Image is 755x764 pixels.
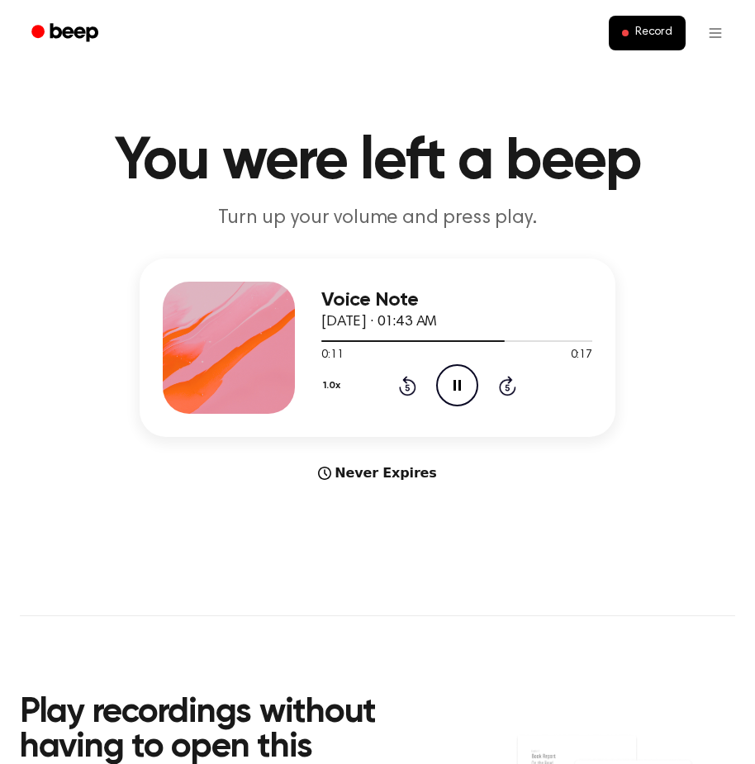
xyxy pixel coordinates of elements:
[635,26,672,40] span: Record
[60,205,695,232] p: Turn up your volume and press play.
[609,16,686,50] button: Record
[321,372,346,400] button: 1.0x
[20,17,113,50] a: Beep
[696,13,735,53] button: Open menu
[321,289,592,311] h3: Voice Note
[571,347,592,364] span: 0:17
[20,132,735,192] h1: You were left a beep
[321,315,437,330] span: [DATE] · 01:43 AM
[321,347,343,364] span: 0:11
[140,463,615,483] div: Never Expires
